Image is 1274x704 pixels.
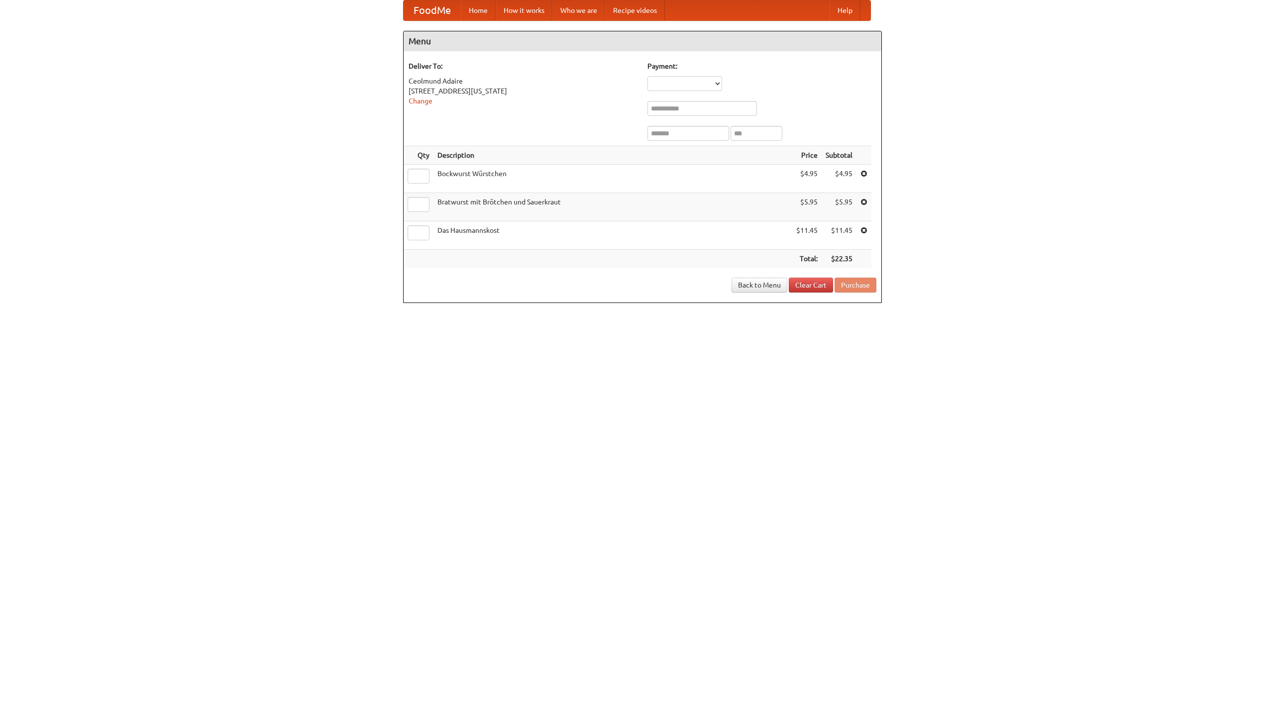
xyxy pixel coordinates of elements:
[404,31,881,51] h4: Menu
[433,165,792,193] td: Bockwurst Würstchen
[433,146,792,165] th: Description
[552,0,605,20] a: Who we are
[461,0,496,20] a: Home
[822,146,856,165] th: Subtotal
[647,61,876,71] h5: Payment:
[433,221,792,250] td: Das Hausmannskost
[792,250,822,268] th: Total:
[496,0,552,20] a: How it works
[822,165,856,193] td: $4.95
[409,86,637,96] div: [STREET_ADDRESS][US_STATE]
[792,165,822,193] td: $4.95
[822,193,856,221] td: $5.95
[433,193,792,221] td: Bratwurst mit Brötchen und Sauerkraut
[789,278,833,293] a: Clear Cart
[732,278,787,293] a: Back to Menu
[409,97,432,105] a: Change
[792,146,822,165] th: Price
[822,221,856,250] td: $11.45
[792,221,822,250] td: $11.45
[605,0,665,20] a: Recipe videos
[835,278,876,293] button: Purchase
[404,146,433,165] th: Qty
[830,0,860,20] a: Help
[792,193,822,221] td: $5.95
[409,61,637,71] h5: Deliver To:
[409,76,637,86] div: Ceolmund Adaire
[822,250,856,268] th: $22.35
[404,0,461,20] a: FoodMe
